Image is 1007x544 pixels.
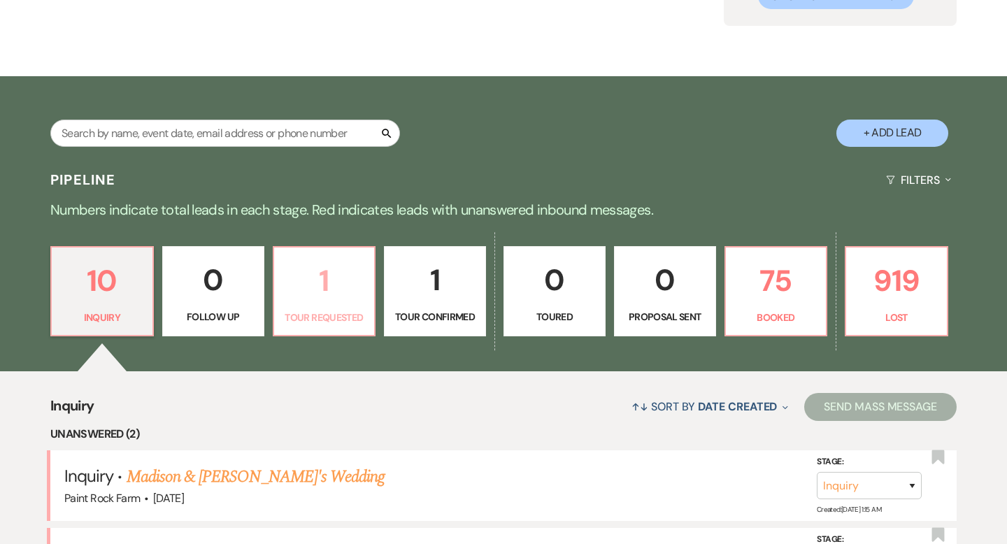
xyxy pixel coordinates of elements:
a: 1Tour Confirmed [384,246,486,337]
span: [DATE] [153,491,184,506]
p: Inquiry [60,310,144,325]
span: Inquiry [64,465,113,487]
a: 10Inquiry [50,246,154,337]
li: Unanswered (2) [50,425,957,443]
p: 0 [623,257,707,303]
h3: Pipeline [50,170,116,189]
span: Created: [DATE] 1:15 AM [817,505,881,514]
button: + Add Lead [836,120,948,147]
p: 0 [513,257,597,303]
button: Send Mass Message [804,393,957,421]
span: Paint Rock Farm [64,491,140,506]
input: Search by name, event date, email address or phone number [50,120,400,147]
button: Sort By Date Created [626,388,794,425]
p: Follow Up [171,309,255,324]
a: Madison & [PERSON_NAME]'s Wedding [127,464,385,489]
p: Tour Confirmed [393,309,477,324]
a: 0Follow Up [162,246,264,337]
p: 75 [734,257,818,304]
span: Inquiry [50,395,94,425]
a: 75Booked [724,246,828,337]
p: 0 [171,257,255,303]
a: 0Toured [503,246,606,337]
label: Stage: [817,454,922,470]
a: 919Lost [845,246,948,337]
p: 1 [393,257,477,303]
span: ↑↓ [631,399,648,414]
a: 1Tour Requested [273,246,376,337]
p: 919 [855,257,938,304]
p: Booked [734,310,818,325]
button: Filters [880,162,957,199]
p: Tour Requested [283,310,366,325]
p: Toured [513,309,597,324]
p: Proposal Sent [623,309,707,324]
p: Lost [855,310,938,325]
a: 0Proposal Sent [614,246,716,337]
p: 1 [283,257,366,304]
span: Date Created [698,399,777,414]
p: 10 [60,257,144,304]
